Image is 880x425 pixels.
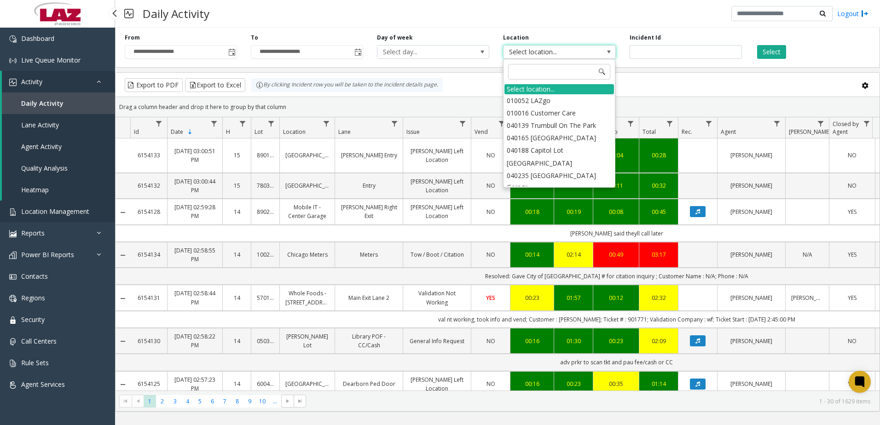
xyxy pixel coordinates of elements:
a: 14 [228,250,245,259]
div: 03:17 [645,250,672,259]
span: Go to the next page [281,395,294,408]
span: Location Management [21,207,89,216]
a: Vend Filter Menu [496,117,508,130]
a: [PERSON_NAME] Left Location [409,177,465,195]
div: 00:14 [516,250,548,259]
span: Page 3 [169,395,181,408]
span: Page 5 [194,395,206,408]
li: 040188 Capitol Lot [504,144,614,156]
li: 040165 [GEOGRAPHIC_DATA] [504,132,614,144]
a: 00:28 [645,151,672,160]
span: Activity [21,77,42,86]
a: Lane Activity [2,114,115,136]
span: NO [486,151,495,159]
a: 00:32 [645,181,672,190]
div: Drag a column header and drop it here to group by that column [116,99,880,115]
span: Quality Analysis [21,164,68,172]
a: 00:19 [560,207,587,216]
a: 00:23 [599,337,633,345]
a: 15 [228,181,245,190]
a: NO [477,151,504,160]
img: 'icon' [9,360,17,367]
span: Regions [21,293,45,302]
a: Mobile IT - Center Garage [285,203,329,220]
div: 00:08 [599,207,633,216]
span: Heatmap [21,185,49,194]
a: Collapse Details [116,338,130,345]
a: YES [835,250,869,259]
img: 'icon' [9,273,17,281]
a: Closed by Agent Filter Menu [861,117,873,130]
a: 6154131 [136,293,162,302]
img: 'icon' [9,230,17,237]
a: H Filter Menu [237,117,249,130]
span: [PERSON_NAME] [789,128,831,136]
a: Rec. Filter Menu [703,117,715,130]
a: Parker Filter Menu [815,117,827,130]
label: Incident Id [630,34,661,42]
img: 'icon' [9,252,17,259]
a: [DATE] 03:00:44 PM [173,177,217,195]
a: NO [477,181,504,190]
span: Issue [406,128,420,136]
span: Go to the last page [296,397,304,405]
span: NO [486,337,495,345]
div: 00:16 [516,337,548,345]
span: Daily Activity [21,99,64,108]
a: 00:11 [599,181,633,190]
a: Main Exit Lane 2 [341,293,397,302]
a: Heatmap [2,179,115,201]
a: Date Filter Menu [208,117,220,130]
label: Location [503,34,529,42]
a: [PERSON_NAME] Left Location [409,375,465,393]
a: [PERSON_NAME] [723,293,780,302]
a: [PERSON_NAME] [791,293,823,302]
a: [PERSON_NAME] Left Location [409,147,465,164]
a: [DATE] 02:59:28 PM [173,203,217,220]
span: Go to the next page [284,397,291,405]
span: Toggle popup [226,46,237,58]
span: Lane Activity [21,121,59,129]
a: NO [835,151,869,160]
span: Lane [338,128,351,136]
a: 14 [228,293,245,302]
button: Export to PDF [125,78,183,92]
span: NO [486,182,495,190]
a: Quality Analysis [2,157,115,179]
span: Contacts [21,272,48,281]
a: YES [477,293,504,302]
li: 040235 [GEOGRAPHIC_DATA] Garage [504,169,614,193]
h3: Daily Activity [138,2,214,25]
span: Toggle popup [353,46,363,58]
a: Daily Activity [2,92,115,114]
div: 00:23 [516,293,548,302]
span: YES [848,208,857,216]
div: By clicking Incident row you will be taken to the incident details page. [251,78,443,92]
a: 6154125 [136,379,162,388]
div: 00:12 [599,293,633,302]
div: 01:30 [560,337,587,345]
a: Whole Foods - [STREET_ADDRESS] [285,289,329,306]
img: pageIcon [124,2,133,25]
span: Select day... [377,46,467,58]
a: 00:04 [599,151,633,160]
span: Page 10 [256,395,269,408]
div: 00:18 [516,207,548,216]
a: 6154133 [136,151,162,160]
span: YES [486,294,495,302]
a: Agent Activity [2,136,115,157]
span: Rec. [682,128,692,136]
span: Agent Activity [21,142,62,151]
a: [PERSON_NAME] Lot [285,332,329,350]
a: 00:16 [516,379,548,388]
li: 010016 Customer Care [504,107,614,119]
img: 'icon' [9,57,17,64]
a: Validation Not Working [409,289,465,306]
a: NO [835,181,869,190]
li: 040139 Trumbull On The Park [504,119,614,132]
a: General Info Request [409,337,465,345]
a: 14 [228,379,245,388]
a: Collapse Details [116,295,130,302]
a: Collapse Details [116,252,130,259]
